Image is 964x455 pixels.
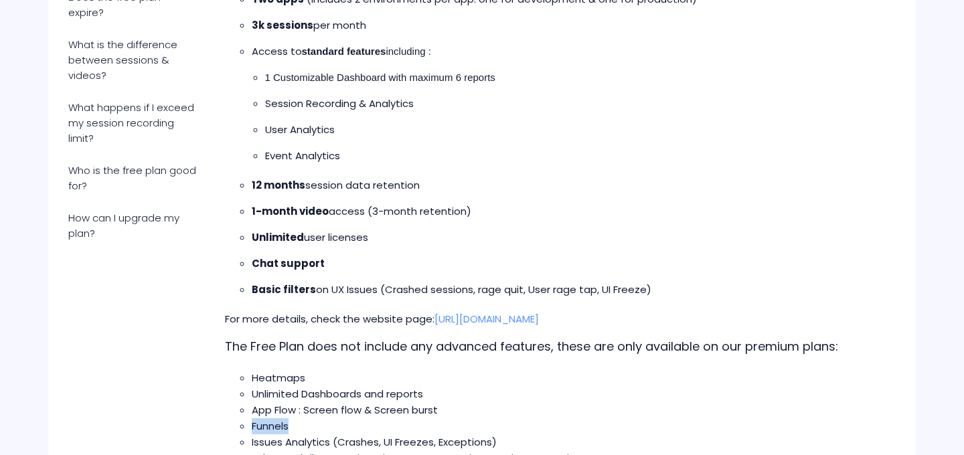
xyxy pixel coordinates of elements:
[252,371,305,385] span: Heatmaps
[252,387,423,401] span: Unlimited Dashboards and reports
[252,17,882,33] p: per month
[62,203,205,248] a: How can I upgrade my plan?
[252,178,305,192] strong: 12 months
[225,338,838,355] span: The Free Plan does not include any advanced features, these are only available on our premium plans:
[265,148,882,164] p: Event Analytics
[252,230,304,244] strong: Unlimited
[252,230,882,246] p: user licenses
[62,156,205,200] a: Who is the free plan good for?
[252,403,438,417] span: App Flow : Screen flow & Screen burst
[302,45,431,57] span: including :
[302,45,386,57] strong: standard features
[265,72,495,83] span: 1 Customizable Dashboard with maximum 6 reports
[252,419,289,433] span: Funnels
[252,204,329,218] strong: 1-month video
[252,43,882,60] p: Access to
[225,312,539,326] span: For more details, check the website page:
[252,204,471,218] span: access (3-month retention)
[252,282,882,298] p: on UX Issues (Crashed sessions, rage quit, User rage tap, UI Freeze)
[252,177,882,193] p: session data retention
[252,435,497,449] span: Issues Analytics (Crashes, UI Freezes, Exceptions)
[265,122,882,138] p: User Analytics
[27,9,78,21] span: Get help
[434,312,539,326] a: [URL][DOMAIN_NAME]
[62,93,205,153] a: What happens if I exceed my session recording limit?
[62,30,205,90] a: What is the difference between sessions & videos?
[252,256,325,270] strong: Chat support
[252,18,313,32] strong: 3k sessions
[252,282,316,296] strong: Basic filters
[265,96,882,112] p: Session Recording & Analytics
